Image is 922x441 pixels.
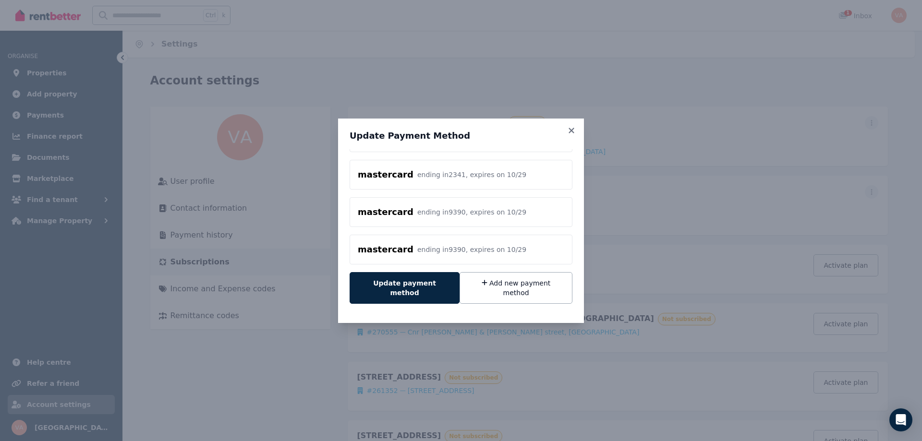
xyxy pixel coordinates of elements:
[358,205,413,219] div: mastercard
[417,245,526,254] div: ending in 9390 , expires on 10 / 29
[417,170,526,179] div: ending in 2341 , expires on 10 / 29
[350,272,460,304] button: Update payment method
[889,408,912,431] div: Open Intercom Messenger
[350,130,572,142] h3: Update Payment Method
[417,207,526,217] div: ending in 9390 , expires on 10 / 29
[358,243,413,256] div: mastercard
[460,272,572,304] button: Add new payment method
[358,168,413,181] div: mastercard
